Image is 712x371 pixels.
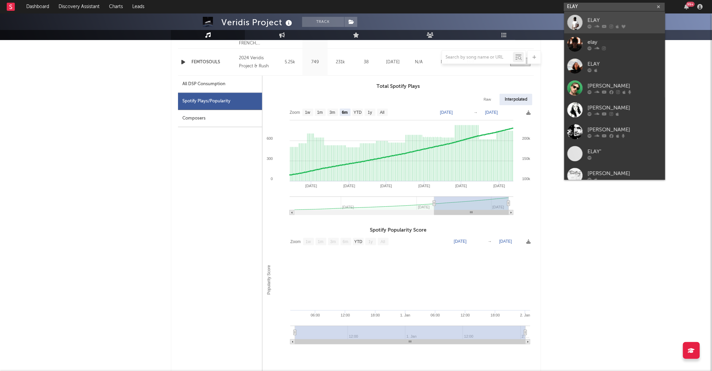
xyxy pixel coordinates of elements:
[317,110,323,115] text: 1m
[271,177,273,181] text: 0
[306,240,311,244] text: 1w
[522,157,530,161] text: 150k
[330,110,335,115] text: 3m
[485,110,498,115] text: [DATE]
[564,77,665,99] a: [PERSON_NAME]
[306,184,317,188] text: [DATE]
[686,2,695,7] div: 99 +
[588,126,662,134] div: [PERSON_NAME]
[455,184,467,188] text: [DATE]
[368,110,372,115] text: 1y
[380,110,384,115] text: All
[342,110,348,115] text: 6m
[588,16,662,24] div: ELAY
[344,184,355,188] text: [DATE]
[419,184,430,188] text: [DATE]
[588,38,662,46] div: elay
[178,76,262,93] div: All DSP Consumption
[182,80,225,88] div: All DSP Consumption
[564,11,665,33] a: ELAY
[178,110,262,127] div: Composers
[267,157,273,161] text: 300
[431,313,440,317] text: 06:00
[440,110,453,115] text: [DATE]
[474,110,478,115] text: →
[588,169,662,177] div: [PERSON_NAME]
[262,227,534,235] h3: Spotify Popularity Score
[564,99,665,121] a: [PERSON_NAME]
[343,240,349,244] text: 6m
[564,165,665,187] a: [PERSON_NAME]
[368,240,373,244] text: 1y
[341,313,350,317] text: 12:00
[290,240,301,244] text: Zoom
[684,4,689,9] button: 99+
[381,184,392,188] text: [DATE]
[290,110,300,115] text: Zoom
[400,313,411,317] text: 1. Jan
[522,335,530,339] text: 2. …
[588,60,662,68] div: ELAY
[564,55,665,77] a: ELAY
[588,82,662,90] div: [PERSON_NAME]
[354,240,362,244] text: YTD
[500,94,532,105] div: Interpolated
[330,240,336,244] text: 3m
[311,313,320,317] text: 06:00
[520,313,530,317] text: 2. Jan
[522,177,530,181] text: 100k
[564,143,665,165] a: ELAY"
[454,239,467,244] text: [DATE]
[178,93,262,110] div: Spotify Plays/Popularity
[488,239,492,244] text: →
[305,110,311,115] text: 1w
[499,239,512,244] text: [DATE]
[522,137,530,141] text: 200k
[371,313,380,317] text: 18:00
[588,147,662,156] div: ELAY"
[318,240,324,244] text: 1m
[262,82,534,91] h3: Total Spotify Plays
[267,137,273,141] text: 600
[381,240,385,244] text: All
[266,265,271,295] text: Popularity Score
[221,17,294,28] div: Veridis Project
[494,184,505,188] text: [DATE]
[461,313,470,317] text: 12:00
[302,17,344,27] button: Track
[478,94,496,105] div: Raw
[564,33,665,55] a: elay
[564,3,665,11] input: Search for artists
[442,55,513,60] input: Search by song name or URL
[491,313,500,317] text: 18:00
[354,110,362,115] text: YTD
[588,104,662,112] div: [PERSON_NAME]
[564,121,665,143] a: [PERSON_NAME]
